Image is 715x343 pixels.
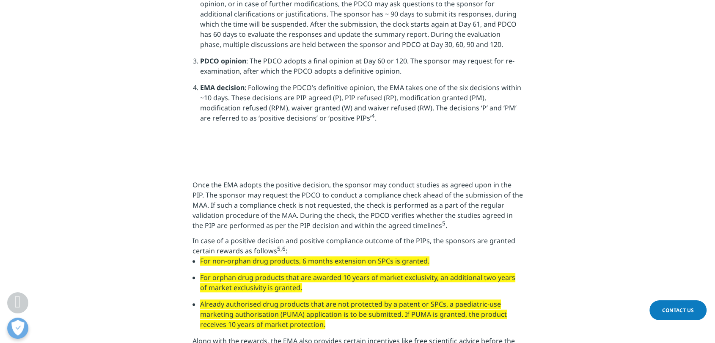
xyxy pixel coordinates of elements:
[649,300,707,320] a: Contact Us
[200,83,245,92] strong: EMA decision
[7,318,28,339] button: Open Preferences
[200,299,507,329] span: Already authorised drug products that are not protected by a patent or SPCs, a paediatric-use mar...
[200,56,523,82] li: : The PDCO adopts a final opinion at Day 60 or 120. The sponsor may request for re-examination, a...
[662,307,694,314] span: Contact Us
[200,82,523,129] li: : Following the PDCO’s definitive opinion, the EMA takes one of the six decisions within ~10 days...
[192,180,523,236] p: Once the EMA adopts the positive decision, the sponsor may conduct studies as agreed upon in the ...
[200,256,429,266] span: For non-orphan drug products, 6 months extension on SPCs is granted.
[200,273,515,292] span: For orphan drug products that are awarded 10 years of market exclusivity, an additional two years...
[200,56,246,66] strong: PDCO opinion
[277,245,286,252] sup: 5,6
[371,112,375,120] sup: 4
[442,220,445,227] sup: 5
